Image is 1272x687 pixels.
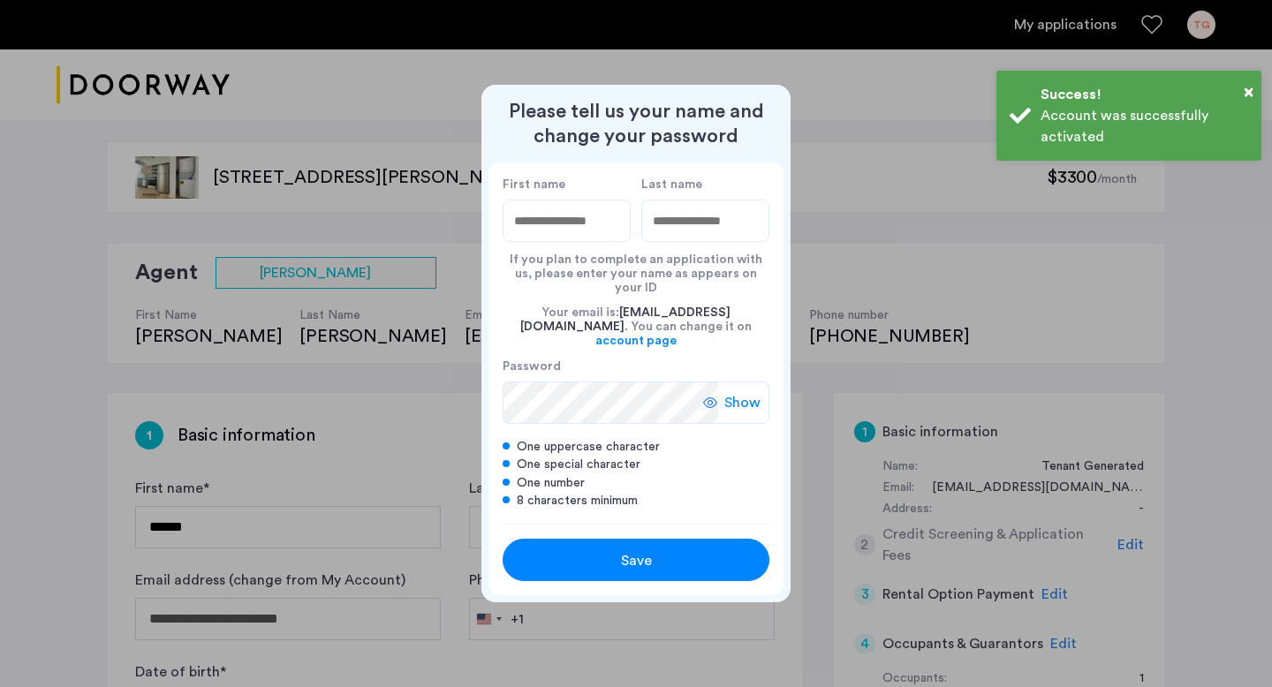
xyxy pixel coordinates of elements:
label: Last name [641,177,769,193]
span: Save [621,550,652,571]
div: One uppercase character [503,438,769,456]
div: If you plan to complete an application with us, please enter your name as appears on your ID [503,242,769,295]
h2: Please tell us your name and change your password [488,99,784,148]
span: [EMAIL_ADDRESS][DOMAIN_NAME] [520,306,731,333]
button: Close [1244,79,1253,105]
div: 8 characters minimum [503,492,769,510]
span: × [1244,83,1253,101]
div: One number [503,474,769,492]
div: Your email is: . You can change it on [503,295,769,359]
div: Success! [1041,84,1248,105]
label: First name [503,177,631,193]
div: One special character [503,456,769,473]
a: account page [595,334,677,348]
span: Show [724,392,761,413]
label: Password [503,359,718,374]
button: button [503,539,769,581]
div: Account was successfully activated [1041,105,1248,147]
